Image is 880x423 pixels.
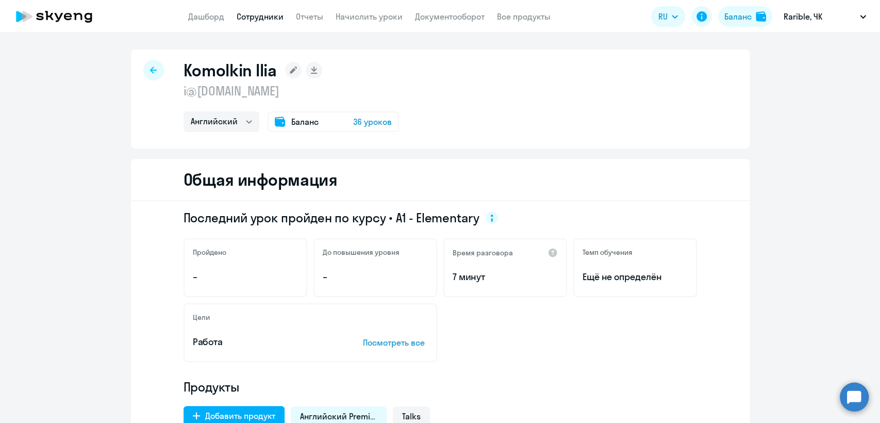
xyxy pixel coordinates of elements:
[583,270,688,284] span: Ещё не определён
[778,4,871,29] button: Rarible, ЧК
[193,313,210,322] h5: Цели
[184,83,399,99] p: i@[DOMAIN_NAME]
[291,116,319,128] span: Баланс
[205,410,275,422] div: Добавить продукт
[453,270,558,284] p: 7 минут
[453,248,513,257] h5: Время разговора
[296,11,323,22] a: Отчеты
[323,248,400,257] h5: До повышения уровня
[193,248,226,257] h5: Пройдено
[497,11,551,22] a: Все продукты
[718,6,772,27] button: Балансbalance
[184,169,338,190] h2: Общая информация
[300,411,377,422] span: Английский Premium
[193,270,298,284] p: –
[402,411,421,422] span: Talks
[724,10,752,23] div: Баланс
[658,10,668,23] span: RU
[336,11,403,22] a: Начислить уроки
[363,336,428,349] p: Посмотреть все
[188,11,224,22] a: Дашборд
[651,6,685,27] button: RU
[415,11,485,22] a: Документооборот
[184,60,277,80] h1: Komolkin Ilia
[323,270,428,284] p: –
[184,379,697,395] h4: Продукты
[353,116,392,128] span: 36 уроков
[756,11,766,22] img: balance
[583,248,633,257] h5: Темп обучения
[184,209,479,226] span: Последний урок пройден по курсу • A1 - Elementary
[237,11,284,22] a: Сотрудники
[193,335,331,349] p: Работа
[784,10,822,23] p: Rarible, ЧК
